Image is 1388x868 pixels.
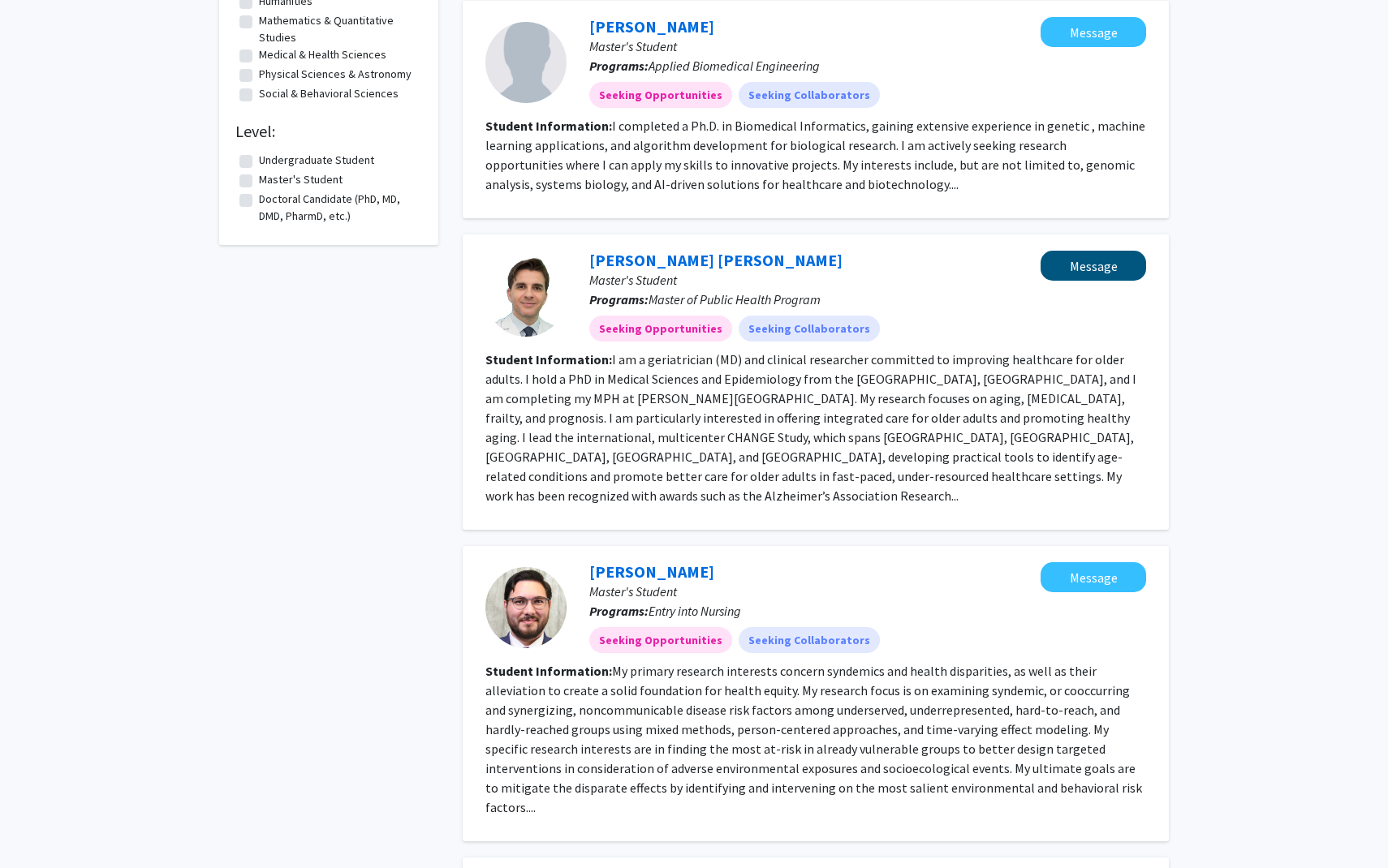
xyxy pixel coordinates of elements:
fg-read-more: My primary research interests concern syndemics and health disparities, as well as their alleviat... [485,663,1142,815]
h2: Level: [235,122,422,141]
mat-chip: Seeking Opportunities [589,316,732,342]
mat-chip: Seeking Collaborators [739,627,880,653]
button: Message Marlon Juliano Romero Aliberti [1041,251,1146,281]
span: Entry into Nursing [649,603,741,619]
a: [PERSON_NAME] [589,561,714,582]
label: Master's Student [259,171,343,188]
b: Programs: [589,58,649,74]
span: Applied Biomedical Engineering [649,58,820,74]
b: Programs: [589,603,649,619]
label: Medical & Health Sciences [259,46,386,63]
mat-chip: Seeking Collaborators [739,82,880,108]
label: Physical Sciences & Astronomy [259,66,412,83]
a: [PERSON_NAME] [589,16,714,37]
label: Mathematics & Quantitative Studies [259,12,418,46]
fg-read-more: I completed a Ph.D. in Biomedical Informatics, gaining extensive experience in genetic , machine ... [485,118,1145,192]
b: Student Information: [485,663,612,679]
b: Student Information: [485,351,612,367]
iframe: Chat [12,795,69,856]
b: Student Information: [485,118,612,134]
span: Master of Public Health Program [649,291,821,307]
mat-chip: Seeking Opportunities [589,627,732,653]
span: Master's Student [589,583,677,599]
a: [PERSON_NAME] [PERSON_NAME] [589,250,843,270]
label: Doctoral Candidate (PhD, MD, DMD, PharmD, etc.) [259,191,418,225]
label: Social & Behavioral Sciences [259,85,399,102]
b: Programs: [589,291,649,307]
span: Master's Student [589,38,677,54]
button: Message Francisco Montiel Ishino [1041,562,1146,592]
fg-read-more: I am a geriatrician (MD) and clinical researcher committed to improving healthcare for older adul... [485,351,1136,504]
button: Message Zheng Cai [1041,17,1146,47]
mat-chip: Seeking Collaborators [739,316,880,342]
span: Master's Student [589,272,677,288]
label: Undergraduate Student [259,152,374,169]
mat-chip: Seeking Opportunities [589,82,732,108]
